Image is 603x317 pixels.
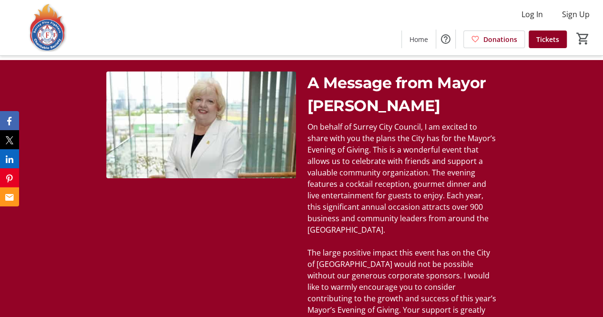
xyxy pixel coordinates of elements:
span: Home [409,34,428,44]
span: Sign Up [562,9,590,20]
img: Surrey Fire Fighters' Charitable Society's Logo [6,4,91,51]
img: undefined [106,72,296,178]
a: Home [402,31,436,48]
span: Donations [483,34,517,44]
button: Log In [514,7,551,22]
button: Sign Up [554,7,597,22]
a: Donations [463,31,525,48]
button: Help [436,30,455,49]
button: Cart [574,30,592,47]
a: Tickets [529,31,567,48]
span: On behalf of Surrey City Council, I am excited to share with you the plans the City has for the M... [307,122,496,235]
span: Log In [521,9,543,20]
span: Tickets [536,34,559,44]
span: A Message from Mayor [PERSON_NAME] [307,73,486,115]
